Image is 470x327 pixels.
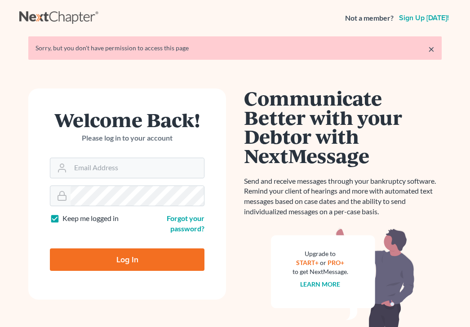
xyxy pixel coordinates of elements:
[50,248,204,271] input: Log In
[167,214,204,233] a: Forgot your password?
[71,158,204,178] input: Email Address
[397,14,451,22] a: Sign up [DATE]!
[293,267,348,276] div: to get NextMessage.
[297,259,319,266] a: START+
[244,88,442,165] h1: Communicate Better with your Debtor with NextMessage
[62,213,119,224] label: Keep me logged in
[428,44,435,54] a: ×
[244,176,442,217] p: Send and receive messages through your bankruptcy software. Remind your client of hearings and mo...
[345,13,394,23] strong: Not a member?
[293,249,348,258] div: Upgrade to
[50,133,204,143] p: Please log in to your account
[320,259,327,266] span: or
[35,44,435,53] div: Sorry, but you don't have permission to access this page
[301,280,341,288] a: Learn more
[328,259,345,266] a: PRO+
[50,110,204,129] h1: Welcome Back!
